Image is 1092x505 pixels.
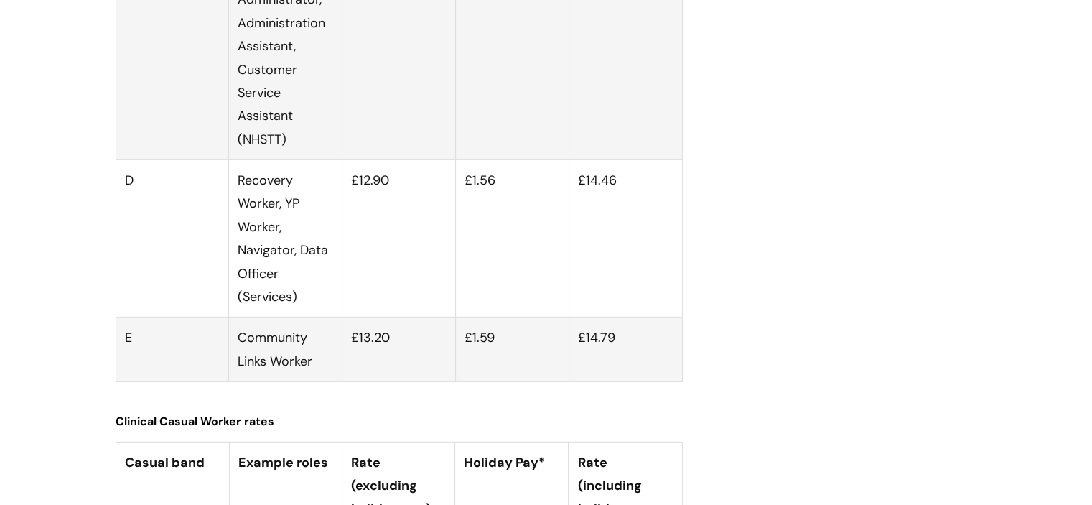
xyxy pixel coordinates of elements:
td: Community Links Worker [229,318,342,382]
td: £1.59 [455,318,569,382]
span: Clinical Casual Worker rates [116,414,274,429]
td: D [116,160,229,318]
td: £13.20 [342,318,456,382]
td: Recovery Worker, YP Worker, Navigator, Data Officer (Services) [229,160,342,318]
td: £1.56 [455,160,569,318]
td: £14.46 [569,160,682,318]
td: £12.90 [342,160,456,318]
td: E [116,318,229,382]
td: £14.79 [569,318,682,382]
